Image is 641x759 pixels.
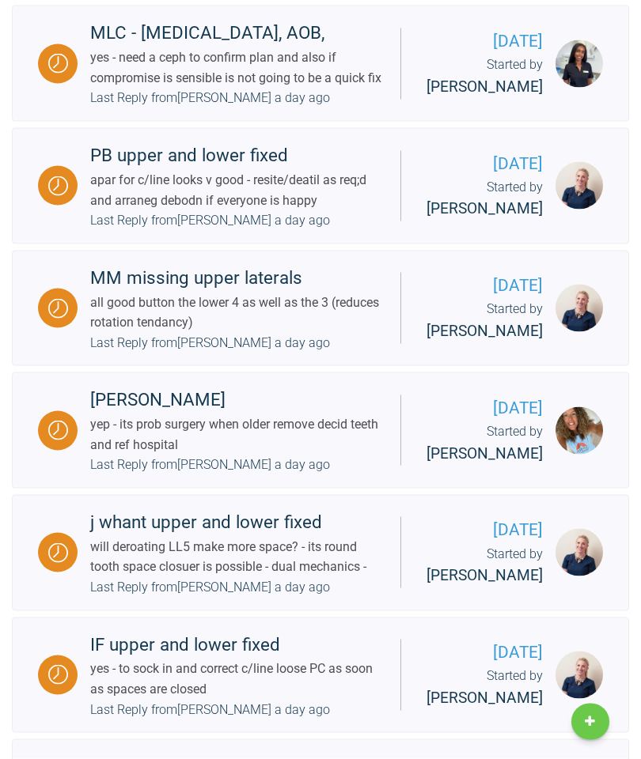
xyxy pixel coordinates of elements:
[427,77,543,96] span: [PERSON_NAME]
[427,151,543,177] span: [DATE]
[427,322,543,340] span: [PERSON_NAME]
[90,293,388,333] div: all good button the lower 4 as well as the 3 (reduces rotation tendancy)
[12,128,629,244] a: WaitingPB upper and lower fixedapar for c/line looks v good - resite/deatil as req;d and arraneg ...
[90,386,388,414] div: [PERSON_NAME]
[90,333,330,353] div: Last Reply from [PERSON_NAME] a day ago
[48,543,68,563] img: Waiting
[427,689,543,707] span: [PERSON_NAME]
[427,544,543,588] div: Started by
[90,88,330,108] div: Last Reply from [PERSON_NAME] a day ago
[427,666,543,710] div: Started by
[12,495,629,611] a: Waitingj whant upper and lower fixedwill deroating LL5 make more space? - its round tooth space c...
[427,566,543,584] span: [PERSON_NAME]
[90,210,330,231] div: Last Reply from [PERSON_NAME] a day ago
[48,299,68,319] img: Waiting
[427,199,543,217] span: [PERSON_NAME]
[48,665,68,685] img: Waiting
[48,421,68,440] img: Waiting
[556,40,603,88] img: Mariam Samra
[427,395,543,421] span: [DATE]
[90,508,388,537] div: j whant upper and lower fixed
[12,251,629,367] a: WaitingMM missing upper lateralsall good button the lower 4 as well as the 3 (reduces rotation te...
[90,659,388,699] div: yes - to sock in and correct c/line loose PC as soon as spaces are closed
[427,444,543,463] span: [PERSON_NAME]
[556,651,603,699] img: Olivia Nixon
[427,640,543,666] span: [DATE]
[90,537,388,577] div: will deroating LL5 make more space? - its round tooth space closuer is possible - dual mechanics -
[90,264,388,293] div: MM missing upper laterals
[427,299,543,343] div: Started by
[90,631,388,659] div: IF upper and lower fixed
[556,529,603,576] img: Olivia Nixon
[427,273,543,299] span: [DATE]
[571,704,609,740] a: New Case
[427,28,543,55] span: [DATE]
[90,577,330,598] div: Last Reply from [PERSON_NAME] a day ago
[556,162,603,210] img: Olivia Nixon
[427,177,543,221] div: Started by
[90,700,330,720] div: Last Reply from [PERSON_NAME] a day ago
[48,176,68,196] img: Waiting
[556,285,603,332] img: Olivia Nixon
[90,19,388,47] div: MLC - [MEDICAL_DATA], AOB,
[90,414,388,455] div: yep - its prob surgery when older remove decid teeth and ref hospital
[90,170,388,210] div: apar for c/line looks v good - resite/deatil as req;d and arraneg debodn if everyone is happy
[90,455,330,475] div: Last Reply from [PERSON_NAME] a day ago
[48,54,68,74] img: Waiting
[427,55,543,99] div: Started by
[12,372,629,489] a: Waiting[PERSON_NAME]yep - its prob surgery when older remove decid teeth and ref hospitalLast Rep...
[12,6,629,122] a: WaitingMLC - [MEDICAL_DATA], AOB,yes - need a ceph to confirm plan and also if compromise is sens...
[12,617,629,734] a: WaitingIF upper and lower fixedyes - to sock in and correct c/line loose PC as soon as spaces are...
[427,421,543,466] div: Started by
[556,407,603,455] img: Rebecca Lynne Williams
[427,517,543,543] span: [DATE]
[90,47,388,88] div: yes - need a ceph to confirm plan and also if compromise is sensible is not going to be a quick fix
[90,142,388,170] div: PB upper and lower fixed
